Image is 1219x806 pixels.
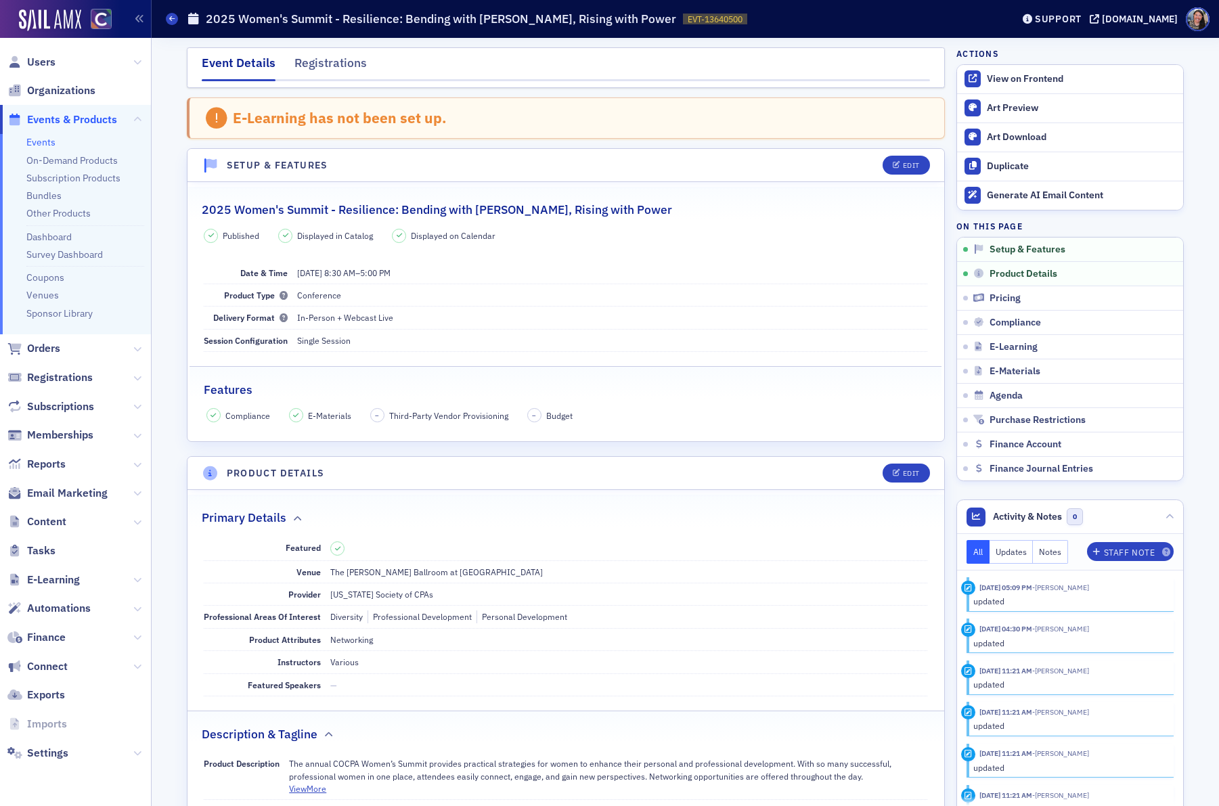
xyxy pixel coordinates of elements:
div: Update [961,747,975,761]
div: Edit [903,162,920,169]
span: Tiffany Carson [1032,790,1089,800]
span: Tasks [27,543,56,558]
a: Bundles [26,189,62,202]
a: Organizations [7,83,95,98]
span: Product Details [990,268,1057,280]
img: SailAMX [91,9,112,30]
span: Tiffany Carson [1032,707,1089,717]
h4: On this page [956,220,1184,232]
span: Published [223,229,259,242]
a: Tasks [7,543,56,558]
h2: Features [204,381,252,399]
span: – [532,411,536,420]
button: Notes [1033,540,1068,564]
a: Registrations [7,370,93,385]
span: Tiffany Carson [1032,748,1089,758]
a: Art Download [957,122,1183,152]
span: Email Marketing [27,486,108,501]
a: Users [7,55,56,70]
a: E-Learning [7,573,80,587]
a: Settings [7,746,68,761]
a: Sponsor Library [26,307,93,319]
button: Generate AI Email Content [957,181,1183,210]
span: Pricing [990,292,1021,305]
div: Networking [330,633,373,646]
span: Provider [288,589,321,600]
a: Venues [26,289,59,301]
a: Coupons [26,271,64,284]
button: All [967,540,990,564]
span: Displayed on Calendar [411,229,495,242]
time: 5:00 PM [360,267,391,278]
span: In-Person + Webcast Live [297,312,393,323]
div: Update [961,788,975,803]
span: Setup & Features [990,244,1065,256]
time: 8/19/2025 05:09 PM [979,583,1032,592]
span: Finance Journal Entries [990,463,1093,475]
span: Single Session [297,335,351,346]
span: E-Learning [27,573,80,587]
span: Professional Areas Of Interest [204,611,321,622]
div: Personal Development [476,610,567,623]
span: Organizations [27,83,95,98]
time: 8/4/2025 11:21 AM [979,666,1032,675]
a: Events & Products [7,112,117,127]
span: Instructors [278,656,321,667]
span: Third-Party Vendor Provisioning [389,409,508,422]
h2: 2025 Women's Summit - Resilience: Bending with [PERSON_NAME], Rising with Power [202,201,672,219]
span: E-Materials [308,409,351,422]
span: Budget [546,409,573,422]
span: E-Materials [990,365,1040,378]
span: Product Type [224,290,288,300]
h4: Setup & Features [227,158,328,173]
a: Connect [7,659,68,674]
span: Tiffany Carson [1032,583,1089,592]
img: SailAMX [19,9,81,31]
span: Users [27,55,56,70]
span: Tiffany Carson [1032,666,1089,675]
span: Date & Time [240,267,288,278]
span: Compliance [225,409,270,422]
a: Memberships [7,428,93,443]
div: Update [961,705,975,719]
button: Duplicate [957,152,1183,181]
a: Art Preview [957,94,1183,122]
a: Events [26,136,56,148]
h2: Primary Details [202,509,286,527]
div: Professional Development [368,610,472,623]
span: The [PERSON_NAME] Ballroom at [GEOGRAPHIC_DATA] [330,566,543,577]
span: Connect [27,659,68,674]
a: Imports [7,717,67,732]
time: 8/4/2025 11:21 AM [979,790,1032,800]
a: Automations [7,601,91,616]
span: Content [27,514,66,529]
a: Reports [7,457,66,472]
span: [DATE] [297,267,322,278]
div: View on Frontend [987,73,1176,85]
h4: Actions [956,47,998,60]
h1: 2025 Women's Summit - Resilience: Bending with [PERSON_NAME], Rising with Power [206,11,676,27]
div: Staff Note [1104,549,1155,556]
p: The annual COCPA Women’s Summit provides practical strategies for women to enhance their personal... [289,757,927,782]
span: Tiffany Carson [1032,624,1089,633]
a: Exports [7,688,65,702]
a: Subscriptions [7,399,94,414]
span: Venue [296,566,321,577]
span: Finance Account [990,439,1061,451]
button: Updates [990,540,1034,564]
span: Conference [297,290,341,300]
a: Orders [7,341,60,356]
h4: Product Details [227,466,325,480]
div: Update [961,581,975,595]
div: Event Details [202,54,275,81]
a: Email Marketing [7,486,108,501]
span: Compliance [990,317,1041,329]
span: — [330,679,337,690]
a: Content [7,514,66,529]
span: E-Learning [990,341,1038,353]
button: Edit [883,464,929,483]
button: Edit [883,156,929,175]
span: Purchase Restrictions [990,414,1086,426]
span: Reports [27,457,66,472]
